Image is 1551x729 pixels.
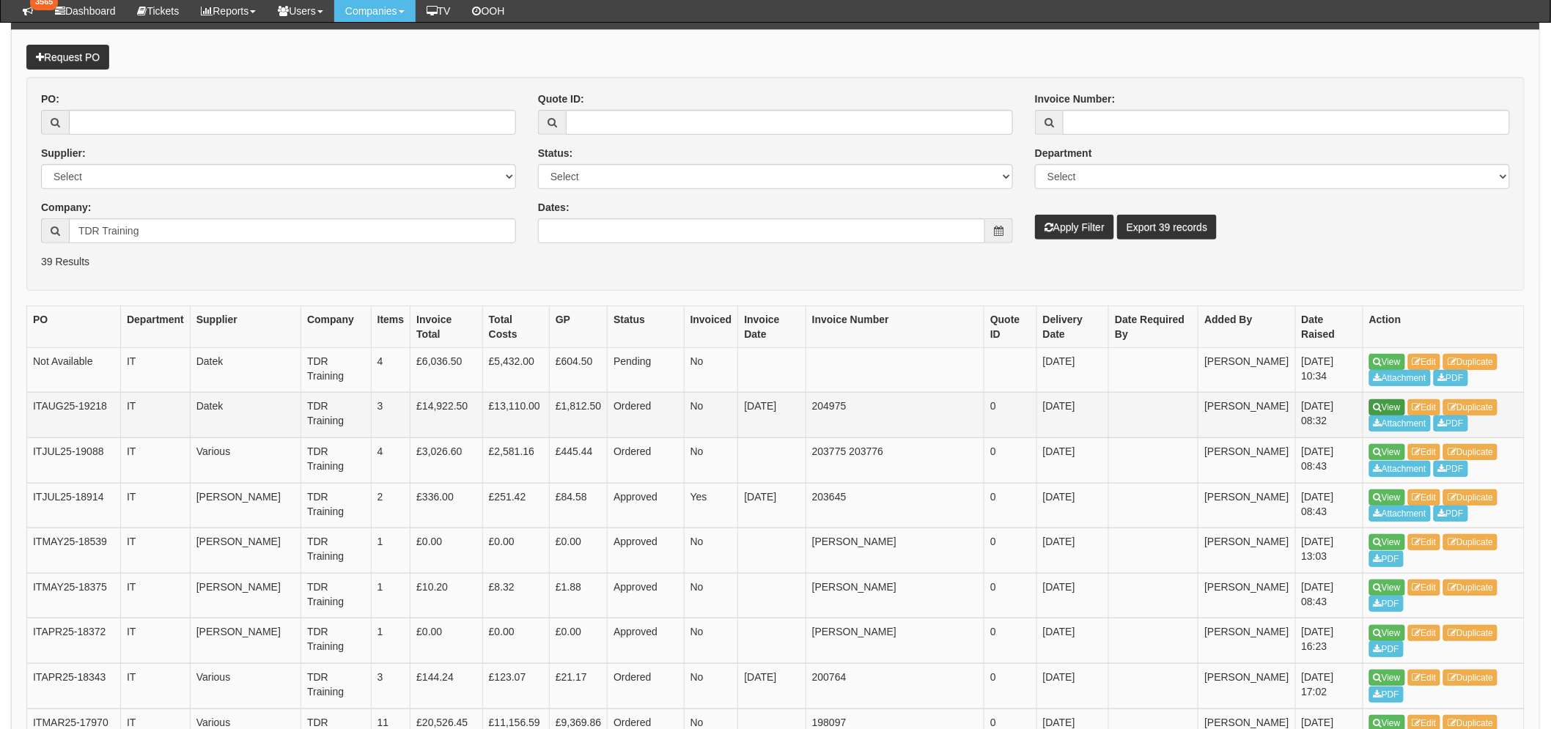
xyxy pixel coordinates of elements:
[1369,415,1431,432] a: Attachment
[608,483,684,528] td: Approved
[1443,580,1497,596] a: Duplicate
[806,618,984,664] td: [PERSON_NAME]
[549,306,607,347] th: GP
[1198,618,1295,664] td: [PERSON_NAME]
[1198,573,1295,618] td: [PERSON_NAME]
[806,528,984,574] td: [PERSON_NAME]
[190,528,301,574] td: [PERSON_NAME]
[608,437,684,483] td: Ordered
[301,573,372,618] td: TDR Training
[1036,663,1109,708] td: [DATE]
[482,573,549,618] td: £8.32
[121,437,191,483] td: IT
[1443,489,1497,506] a: Duplicate
[608,618,684,664] td: Approved
[41,254,1510,269] p: 39 Results
[371,573,410,618] td: 1
[549,347,607,393] td: £604.50
[1198,437,1295,483] td: [PERSON_NAME]
[190,663,301,708] td: Various
[1369,370,1431,386] a: Attachment
[1434,370,1468,386] a: PDF
[806,437,984,483] td: 203775 203776
[684,618,738,664] td: No
[371,393,410,438] td: 3
[482,306,549,347] th: Total Costs
[1198,393,1295,438] td: [PERSON_NAME]
[371,483,410,528] td: 2
[1434,415,1468,432] a: PDF
[1408,399,1441,415] a: Edit
[121,618,191,664] td: IT
[1295,528,1363,574] td: [DATE] 13:03
[1443,399,1497,415] a: Duplicate
[738,306,806,347] th: Invoice Date
[1408,670,1441,686] a: Edit
[1443,670,1497,686] a: Duplicate
[1369,506,1431,522] a: Attachment
[1369,641,1404,657] a: PDF
[41,92,59,106] label: PO:
[482,347,549,393] td: £5,432.00
[190,393,301,438] td: Datek
[121,306,191,347] th: Department
[1408,444,1441,460] a: Edit
[1369,596,1404,612] a: PDF
[1443,534,1497,550] a: Duplicate
[482,437,549,483] td: £2,581.16
[1443,354,1497,370] a: Duplicate
[27,483,121,528] td: ITJUL25-18914
[482,528,549,574] td: £0.00
[984,573,1037,618] td: 0
[410,528,483,574] td: £0.00
[1036,393,1109,438] td: [DATE]
[482,618,549,664] td: £0.00
[1035,146,1092,160] label: Department
[41,146,86,160] label: Supplier:
[190,573,301,618] td: [PERSON_NAME]
[121,528,191,574] td: IT
[410,483,483,528] td: £336.00
[371,437,410,483] td: 4
[1036,347,1109,393] td: [DATE]
[27,306,121,347] th: PO
[371,618,410,664] td: 1
[538,146,572,160] label: Status:
[1036,528,1109,574] td: [DATE]
[684,437,738,483] td: No
[984,618,1037,664] td: 0
[806,306,984,347] th: Invoice Number
[410,663,483,708] td: £144.24
[1369,551,1404,567] a: PDF
[1369,489,1405,506] a: View
[301,393,372,438] td: TDR Training
[1369,687,1404,703] a: PDF
[549,483,607,528] td: £84.58
[608,393,684,438] td: Ordered
[482,483,549,528] td: £251.42
[1434,506,1468,522] a: PDF
[27,437,121,483] td: ITJUL25-19088
[371,528,410,574] td: 1
[538,92,584,106] label: Quote ID:
[608,347,684,393] td: Pending
[301,306,372,347] th: Company
[1198,528,1295,574] td: [PERSON_NAME]
[1198,306,1295,347] th: Added By
[301,663,372,708] td: TDR Training
[1036,618,1109,664] td: [DATE]
[538,200,570,215] label: Dates:
[1036,573,1109,618] td: [DATE]
[984,437,1037,483] td: 0
[1036,306,1109,347] th: Delivery Date
[371,347,410,393] td: 4
[482,393,549,438] td: £13,110.00
[1408,354,1441,370] a: Edit
[1295,437,1363,483] td: [DATE] 08:43
[684,528,738,574] td: No
[1198,483,1295,528] td: [PERSON_NAME]
[1198,347,1295,393] td: [PERSON_NAME]
[608,663,684,708] td: Ordered
[27,618,121,664] td: ITAPR25-18372
[121,347,191,393] td: IT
